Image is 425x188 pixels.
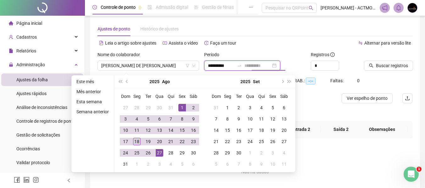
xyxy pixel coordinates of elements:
div: 6 [156,115,163,123]
li: Esta semana [74,98,111,105]
td: 2025-09-06 [188,158,199,170]
span: Admissão digital [156,5,188,10]
div: 4 [258,104,265,111]
div: 20 [280,126,288,134]
div: 18 [258,126,265,134]
div: 10 [122,126,129,134]
div: 5 [269,104,277,111]
span: Administração [16,62,45,67]
div: 23 [235,138,243,145]
th: Observações [356,121,408,138]
div: 31 [167,104,175,111]
div: 2 [235,104,243,111]
td: 2025-09-10 [244,113,256,125]
span: Validar protocolo [16,160,50,165]
th: Ter [143,91,154,102]
iframe: Intercom live chat [404,167,419,182]
span: file-text [99,41,103,45]
button: year panel [149,75,159,88]
button: prev-year [124,75,131,88]
div: 4 [280,149,288,157]
th: Qui [256,91,267,102]
div: 5 [178,160,186,168]
span: --:-- [306,78,316,84]
td: 2025-08-12 [143,125,154,136]
div: 16 [190,126,197,134]
div: 10 [246,115,254,123]
td: 2025-07-27 [120,102,131,113]
span: file-done [148,5,152,9]
td: 2025-09-02 [143,158,154,170]
div: 17 [246,126,254,134]
td: 2025-08-05 [143,113,154,125]
div: 29 [144,104,152,111]
span: Ajustes rápidos [16,91,47,96]
div: 27 [156,149,163,157]
div: 29 [178,149,186,157]
div: 24 [122,149,129,157]
span: pushpin [138,6,142,9]
span: Observações [361,126,403,133]
div: 14 [212,126,220,134]
td: 2025-08-14 [165,125,176,136]
td: 2025-08-15 [176,125,188,136]
th: Dom [120,91,131,102]
td: 2025-08-13 [154,125,165,136]
span: file [9,49,13,53]
span: swap-right [237,63,242,68]
td: 2025-10-10 [267,158,278,170]
td: 2025-09-30 [233,147,244,158]
div: 11 [258,115,265,123]
span: down [192,64,196,67]
td: 2025-07-29 [143,102,154,113]
td: 2025-09-20 [278,125,290,136]
button: year panel [240,75,250,88]
span: Ajustes da folha [16,77,48,82]
div: 5 [144,115,152,123]
td: 2025-09-22 [222,136,233,147]
td: 2025-10-11 [278,158,290,170]
div: 4 [133,115,141,123]
div: 13 [156,126,163,134]
td: 2025-08-17 [120,136,131,147]
td: 2025-07-28 [131,102,143,113]
span: ellipsis [249,5,253,9]
div: 3 [122,115,129,123]
span: sun [194,5,198,9]
div: 26 [144,149,152,157]
td: 2025-09-26 [267,136,278,147]
span: lock [9,62,13,67]
span: Página inicial [16,21,42,26]
div: 6 [190,160,197,168]
div: 28 [133,104,141,111]
div: 27 [280,138,288,145]
div: 22 [224,138,231,145]
div: 7 [167,115,175,123]
td: 2025-08-09 [188,113,199,125]
div: 1 [178,104,186,111]
td: 2025-09-07 [210,113,222,125]
th: Seg [222,91,233,102]
div: 13 [280,115,288,123]
div: 7 [212,115,220,123]
span: Alternar para versão lite [364,40,411,46]
td: 2025-07-30 [154,102,165,113]
div: 15 [178,126,186,134]
div: 16 [235,126,243,134]
button: Ver espelho de ponto [342,93,393,103]
td: 2025-09-28 [210,147,222,158]
div: H. TRAB.: [286,77,330,84]
button: super-next-year [286,75,293,88]
td: 2025-08-25 [131,147,143,158]
div: 23 [190,138,197,145]
span: upload [405,96,410,101]
div: 9 [235,115,243,123]
td: 2025-08-07 [165,113,176,125]
div: 4 [167,160,175,168]
span: history [204,41,209,45]
td: 2025-09-21 [210,136,222,147]
td: 2025-09-08 [222,113,233,125]
div: 12 [144,126,152,134]
div: 1 [224,104,231,111]
td: 2025-09-15 [222,125,233,136]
